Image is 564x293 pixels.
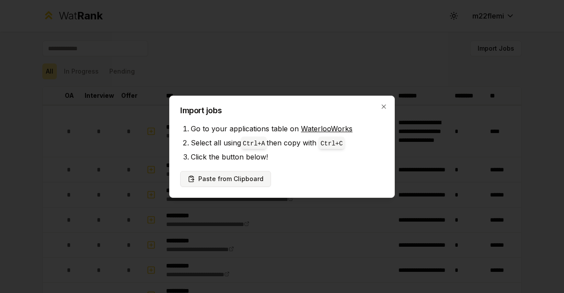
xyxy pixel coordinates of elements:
li: Select all using then copy with [191,136,384,150]
li: Go to your applications table on [191,122,384,136]
h2: Import jobs [180,107,384,115]
li: Click the button below! [191,150,384,164]
button: Paste from Clipboard [180,171,271,187]
code: Ctrl+ C [320,140,342,147]
code: Ctrl+ A [243,140,265,147]
a: WaterlooWorks [301,124,352,133]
